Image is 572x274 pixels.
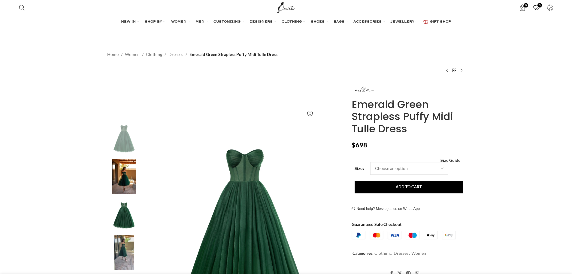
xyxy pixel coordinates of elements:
span: BAGS [334,20,344,24]
a: CUSTOMIZING [213,16,244,28]
div: Main navigation [16,16,556,28]
img: Milla gowns [106,197,142,232]
a: 0 [516,2,528,14]
span: , [391,250,392,257]
img: Milla dress [106,121,142,156]
strong: Guaranteed Safe Checkout [352,222,401,227]
div: My Wishlist [530,2,542,14]
a: SHOES [311,16,328,28]
a: CLOTHING [282,16,305,28]
a: Clothing [374,251,391,256]
nav: Breadcrumb [107,51,277,58]
img: Milla [352,83,379,95]
a: WOMEN [171,16,189,28]
a: SHOP BY [145,16,165,28]
a: DESIGNERS [250,16,276,28]
span: JEWELLERY [391,20,414,24]
span: NEW IN [121,20,136,24]
span: ACCESSORIES [353,20,382,24]
img: Milla dresses [106,159,142,194]
a: Site logo [276,5,296,10]
bdi: 698 [352,141,367,149]
span: CLOTHING [282,20,302,24]
a: Home [107,51,119,58]
span: , [409,250,410,257]
a: Previous product [443,67,451,74]
img: GiftBag [423,20,428,24]
span: WOMEN [171,20,186,24]
a: GIFT SHOP [423,16,451,28]
a: Dresses [394,251,408,256]
img: Milla gown [106,235,142,270]
span: SHOP BY [145,20,162,24]
a: Women [411,251,426,256]
span: DESIGNERS [250,20,273,24]
span: SHOES [311,20,325,24]
span: MEN [195,20,204,24]
a: Need help? Messages us on WhatsApp [352,207,420,211]
span: Emerald Green Strapless Puffy Midi Tulle Dress [189,51,277,58]
a: NEW IN [121,16,139,28]
span: 0 [537,3,542,8]
a: ACCESSORIES [353,16,385,28]
a: Search [16,2,28,14]
span: GIFT SHOP [430,20,451,24]
button: Add to cart [355,181,463,193]
a: 0 [530,2,542,14]
label: Size [355,165,364,172]
a: Next product [458,67,465,74]
a: JEWELLERY [391,16,417,28]
a: Women [125,51,140,58]
span: 0 [524,3,528,8]
a: Clothing [146,51,162,58]
h1: Emerald Green Strapless Puffy Midi Tulle Dress [352,98,465,135]
img: guaranteed-safe-checkout-bordered.j [352,231,456,239]
a: Dresses [168,51,183,58]
a: MEN [195,16,207,28]
span: Categories: [353,251,374,256]
span: CUSTOMIZING [213,20,241,24]
span: $ [352,141,356,149]
a: BAGS [334,16,347,28]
